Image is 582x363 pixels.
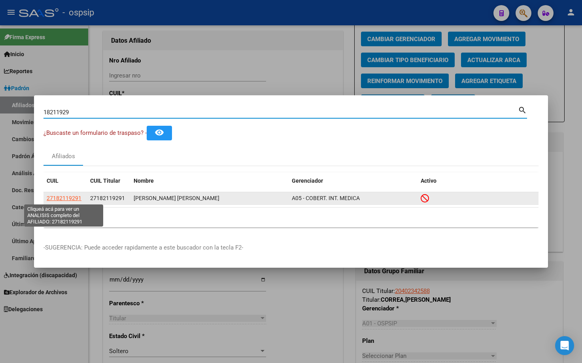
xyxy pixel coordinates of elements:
div: Open Intercom Messenger [555,336,574,355]
span: Activo [421,178,436,184]
span: 27182119291 [47,195,81,201]
mat-icon: remove_red_eye [155,128,164,137]
span: A05 - COBERT. INT. MEDICA [292,195,360,201]
datatable-header-cell: Nombre [130,172,289,189]
datatable-header-cell: Activo [418,172,539,189]
datatable-header-cell: CUIL Titular [87,172,130,189]
span: Nombre [134,178,154,184]
div: [PERSON_NAME] [PERSON_NAME] [134,194,285,203]
span: Gerenciador [292,178,323,184]
span: ¿Buscaste un formulario de traspaso? - [43,129,147,136]
span: CUIL Titular [90,178,120,184]
div: 1 total [43,208,539,227]
div: Afiliados [52,152,75,161]
mat-icon: search [518,105,527,114]
p: -SUGERENCIA: Puede acceder rapidamente a este buscador con la tecla F2- [43,243,539,252]
span: CUIL [47,178,59,184]
datatable-header-cell: CUIL [43,172,87,189]
datatable-header-cell: Gerenciador [289,172,418,189]
span: 27182119291 [90,195,125,201]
